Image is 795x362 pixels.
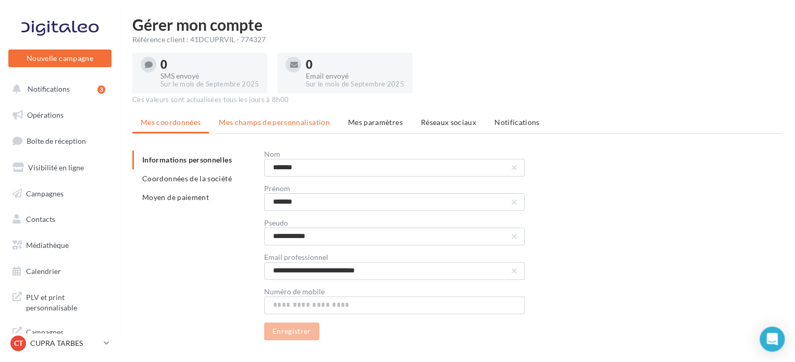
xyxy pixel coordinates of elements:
button: Nouvelle campagne [8,49,111,67]
a: Campagnes DataOnDemand [6,321,114,352]
div: Numéro de mobile [264,288,525,295]
span: Médiathèque [26,241,69,249]
a: Campagnes [6,183,114,205]
a: Visibilité en ligne [6,157,114,179]
a: CT CUPRA TARBES [8,333,111,353]
a: Opérations [6,104,114,126]
span: Contacts [26,215,55,223]
h1: Gérer mon compte [132,17,782,32]
span: Moyen de paiement [142,193,209,202]
span: CT [14,338,23,348]
a: Calendrier [6,260,114,282]
div: 0 [305,59,404,70]
a: Médiathèque [6,234,114,256]
div: Sur le mois de Septembre 2025 [305,80,404,89]
span: PLV et print personnalisable [26,290,107,313]
div: 0 [160,59,259,70]
div: Email professionnel [264,254,525,261]
span: Calendrier [26,267,61,276]
div: Email envoyé [305,72,404,80]
button: Enregistrer [264,322,319,340]
span: Opérations [27,110,64,119]
span: Campagnes [26,189,64,197]
a: Contacts [6,208,114,230]
span: Boîte de réception [27,136,86,145]
div: Open Intercom Messenger [760,327,785,352]
a: PLV et print personnalisable [6,286,114,317]
div: 3 [97,85,105,94]
span: Mes champs de personnalisation [219,118,330,127]
span: Notifications [494,118,540,127]
div: Sur le mois de Septembre 2025 [160,80,259,89]
div: Nom [264,151,525,158]
span: Coordonnées de la société [142,174,232,183]
span: Réseaux sociaux [421,118,476,127]
a: Boîte de réception [6,130,114,152]
div: Ces valeurs sont actualisées tous les jours à 8h00 [132,95,782,105]
button: Notifications 3 [6,78,109,100]
div: Référence client : 41DCUPRVIL - 774327 [132,34,782,45]
span: Mes paramètres [348,118,403,127]
span: Visibilité en ligne [28,163,84,172]
span: Campagnes DataOnDemand [26,325,107,347]
div: SMS envoyé [160,72,259,80]
div: Prénom [264,185,525,192]
div: Pseudo [264,219,525,227]
p: CUPRA TARBES [30,338,100,348]
span: Notifications [28,84,70,93]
